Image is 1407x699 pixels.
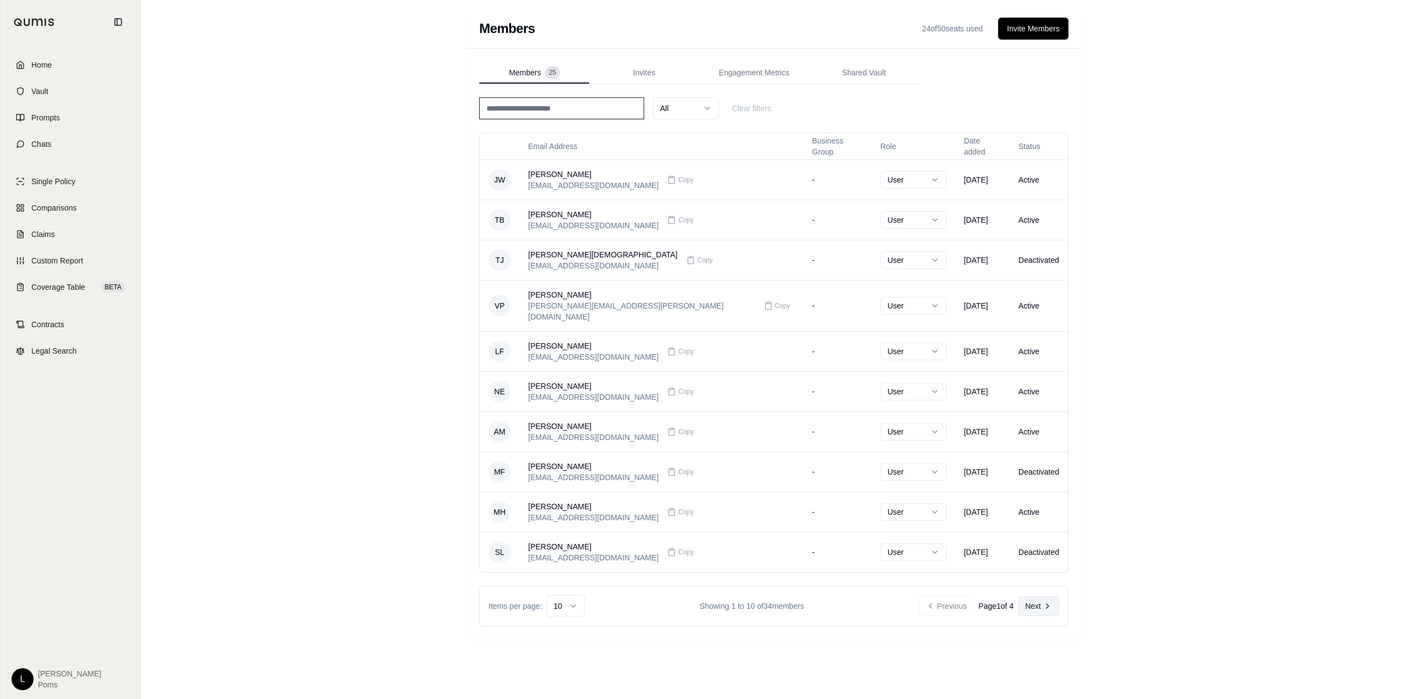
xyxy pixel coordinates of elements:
span: Shared Vault [842,67,886,78]
div: L [12,668,34,690]
span: MF [489,461,511,483]
a: Contracts [7,312,134,337]
div: [EMAIL_ADDRESS][DOMAIN_NAME] [528,351,658,362]
div: [PERSON_NAME] [528,541,658,552]
a: Prompts [7,106,134,130]
td: [DATE] [955,411,1010,452]
td: Active [1010,411,1068,452]
button: Copy [663,169,698,191]
span: AM [489,421,511,443]
th: Role [872,133,955,159]
div: [PERSON_NAME][DEMOGRAPHIC_DATA] [528,249,678,260]
span: 25 [546,67,560,78]
span: Members [509,67,541,78]
span: Contracts [31,319,64,330]
td: - [804,411,872,452]
td: Active [1010,331,1068,371]
td: [DATE] [955,331,1010,371]
td: Active [1010,159,1068,200]
span: LF [489,340,511,362]
div: [PERSON_NAME] [528,209,658,220]
span: Legal Search [31,345,77,356]
div: [PERSON_NAME] [528,289,755,300]
div: [EMAIL_ADDRESS][DOMAIN_NAME] [528,180,658,191]
span: MH [489,501,511,523]
span: Single Policy [31,176,75,187]
td: [DATE] [955,452,1010,492]
span: VP [489,295,511,317]
span: Chats [31,139,52,150]
span: Custom Report [31,255,83,266]
div: [EMAIL_ADDRESS][DOMAIN_NAME] [528,220,658,231]
span: Coverage Table [31,282,85,293]
th: Status [1010,133,1068,159]
td: Deactivated [1010,532,1068,572]
button: Copy [663,381,698,403]
span: Invites [633,67,655,78]
span: [PERSON_NAME] [38,668,101,679]
button: Copy [760,295,795,317]
div: [PERSON_NAME] [528,340,658,351]
td: [DATE] [955,532,1010,572]
span: Copy [678,387,694,396]
button: Next [1018,596,1059,616]
a: Coverage TableBETA [7,275,134,299]
td: [DATE] [955,280,1010,331]
td: [DATE] [955,492,1010,532]
td: [DATE] [955,159,1010,200]
td: Deactivated [1010,452,1068,492]
span: Copy [678,467,694,476]
div: [EMAIL_ADDRESS][DOMAIN_NAME] [528,472,658,483]
span: Copy [678,427,694,436]
span: Home [31,59,52,70]
div: [PERSON_NAME] [528,169,658,180]
span: JW [489,169,511,191]
td: - [804,532,872,572]
a: Legal Search [7,339,134,363]
span: BETA [102,282,125,293]
div: [PERSON_NAME] [528,461,658,472]
span: Vault [31,86,48,97]
div: [PERSON_NAME] [528,381,658,392]
td: Active [1010,371,1068,411]
button: Copy [663,501,698,523]
a: Single Policy [7,169,134,194]
td: Deactivated [1010,240,1068,280]
button: Copy [663,541,698,563]
span: Poms [38,679,101,690]
a: Home [7,53,134,77]
button: Copy [663,209,698,231]
span: NE [489,381,511,403]
div: Showing 1 to 10 of 34 members [585,601,919,612]
button: Collapse sidebar [109,13,127,31]
img: Qumis Logo [14,18,55,26]
td: Active [1010,200,1068,240]
span: Copy [678,347,694,356]
th: Business Group [804,133,872,159]
span: SL [489,541,511,563]
td: - [804,280,872,331]
span: TB [489,209,511,231]
td: Active [1010,280,1068,331]
td: Active [1010,492,1068,532]
button: Copy [663,461,698,483]
div: [EMAIL_ADDRESS][DOMAIN_NAME] [528,260,678,271]
div: 24 of 50 seats used [916,20,990,37]
div: [EMAIL_ADDRESS][DOMAIN_NAME] [528,512,658,523]
th: Date added [955,133,1010,159]
div: [PERSON_NAME][EMAIL_ADDRESS][PERSON_NAME][DOMAIN_NAME] [528,300,755,322]
td: - [804,452,872,492]
th: Email Address [519,133,804,159]
div: Page 1 of 4 [978,601,1013,612]
td: - [804,240,872,280]
button: Copy [663,421,698,443]
td: [DATE] [955,371,1010,411]
td: [DATE] [955,200,1010,240]
span: Prompts [31,112,60,123]
a: Vault [7,79,134,103]
a: Chats [7,132,134,156]
div: [PERSON_NAME] [528,421,658,432]
span: TJ [489,249,511,271]
span: Comparisons [31,202,76,213]
button: Invite Members [998,18,1068,40]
